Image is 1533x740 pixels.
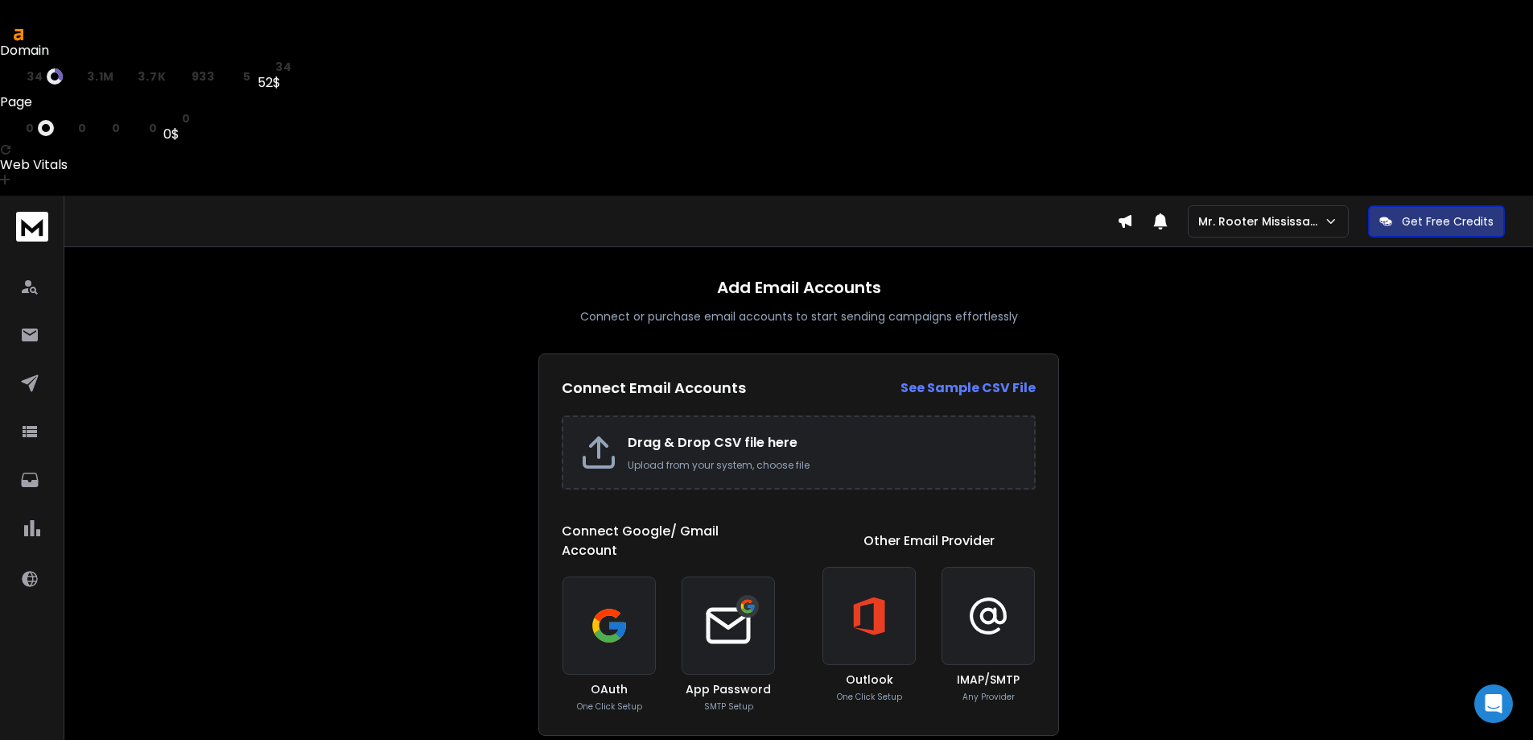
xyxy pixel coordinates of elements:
a: rp0 [60,122,86,134]
p: One Click Setup [577,701,642,713]
a: st34 [258,60,292,73]
span: ar [69,70,84,83]
a: rd0 [93,122,120,134]
h3: App Password [686,681,771,697]
strong: See Sample CSV File [900,378,1036,397]
p: Get Free Credits [1402,213,1494,229]
a: rp3.7K [121,70,166,83]
p: SMTP Setup [704,701,753,713]
span: kw [221,70,240,83]
h3: IMAP/SMTP [957,672,1020,688]
span: ur [8,122,23,134]
a: dr34 [8,68,63,85]
img: logo [16,212,48,242]
p: One Click Setup [837,691,902,703]
div: 0$ [163,125,190,144]
a: rd933 [172,70,215,83]
h3: OAuth [591,681,628,697]
span: 3.7K [138,70,166,83]
span: 0 [26,122,35,134]
p: Any Provider [962,691,1015,703]
span: 933 [192,70,215,83]
span: 34 [275,60,291,73]
p: Mr. Rooter Mississauga [1198,213,1324,229]
a: kw0 [126,122,157,134]
a: See Sample CSV File [900,378,1036,398]
a: st0 [163,112,190,125]
button: Get Free Credits [1368,205,1505,238]
h1: Connect Google/ Gmail Account [562,522,776,560]
div: Open Intercom Messenger [1474,684,1513,723]
span: 0 [112,122,121,134]
h2: Drag & Drop CSV file here [628,433,1018,453]
p: Connect or purchase email accounts to start sending campaigns effortlessly [580,308,1018,325]
span: rp [60,122,74,134]
span: st [163,112,178,125]
span: 0 [78,122,87,134]
a: ar3.1M [69,70,114,83]
h1: Other Email Provider [863,531,995,551]
span: dr [8,70,23,83]
a: kw5 [221,70,251,83]
span: 0 [149,122,158,134]
h2: Connect Email Accounts [562,377,746,399]
h1: Add Email Accounts [717,276,881,299]
span: 3.1M [87,70,114,83]
span: rp [121,70,134,83]
h3: Outlook [846,672,893,688]
span: 34 [27,70,43,83]
p: Upload from your system, choose file [628,459,1018,472]
a: ur0 [8,120,54,136]
span: rd [93,122,108,134]
span: 5 [243,70,251,83]
span: 0 [182,112,191,125]
span: kw [126,122,145,134]
div: 52$ [258,73,292,93]
span: st [258,60,272,73]
span: rd [172,70,188,83]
